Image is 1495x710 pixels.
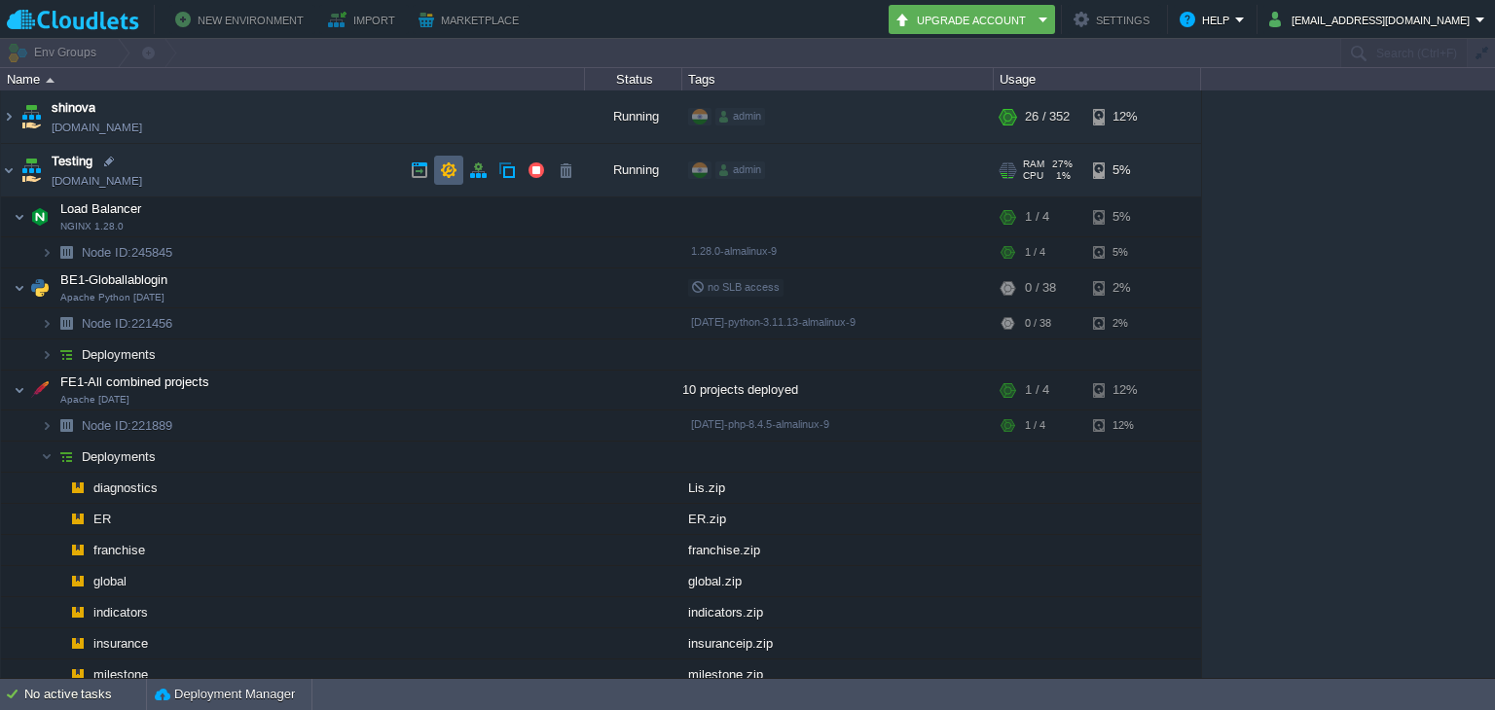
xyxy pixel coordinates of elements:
div: 12% [1093,371,1156,409]
img: AMDAwAAAACH5BAEAAAAALAAAAAABAAEAAAICRAEAOw== [53,410,80,441]
img: AMDAwAAAACH5BAEAAAAALAAAAAABAAEAAAICRAEAOw== [53,339,80,370]
div: Running [585,90,682,143]
div: 2% [1093,308,1156,338]
div: 1 / 4 [1025,371,1049,409]
div: 2% [1093,268,1156,307]
div: 12% [1093,90,1156,143]
div: admin [715,108,765,125]
button: [EMAIL_ADDRESS][DOMAIN_NAME] [1269,8,1476,31]
span: ER [91,511,114,527]
a: Node ID:221456 [80,315,175,332]
div: global.zip [682,566,994,596]
img: AMDAwAAAACH5BAEAAAAALAAAAAABAAEAAAICRAEAOw== [53,442,80,472]
img: AMDAwAAAACH5BAEAAAAALAAAAAABAAEAAAICRAEAOw== [53,535,64,565]
span: BE1-Globallablogin [58,271,170,288]
a: global [91,573,129,589]
div: indicators.zip [682,597,994,627]
img: AMDAwAAAACH5BAEAAAAALAAAAAABAAEAAAICRAEAOw== [14,197,25,236]
img: AMDAwAAAACH5BAEAAAAALAAAAAABAAEAAAICRAEAOw== [64,473,91,503]
img: AMDAwAAAACH5BAEAAAAALAAAAAABAAEAAAICRAEAOw== [26,197,54,236]
img: AMDAwAAAACH5BAEAAAAALAAAAAABAAEAAAICRAEAOw== [41,442,53,472]
span: Load Balancer [58,200,144,217]
a: Load BalancerNGINX 1.28.0 [58,201,144,216]
img: AMDAwAAAACH5BAEAAAAALAAAAAABAAEAAAICRAEAOw== [53,628,64,658]
div: 5% [1093,144,1156,196]
span: NGINX 1.28.0 [60,221,124,232]
img: AMDAwAAAACH5BAEAAAAALAAAAAABAAEAAAICRAEAOw== [64,597,91,627]
div: No active tasks [24,679,146,710]
div: 1 / 4 [1025,237,1045,267]
span: diagnostics [91,479,161,496]
span: RAM [1023,159,1044,170]
a: [DOMAIN_NAME] [52,171,142,191]
span: Node ID: [82,418,131,433]
a: milestone [91,666,151,683]
div: 10 projects deployed [682,371,994,409]
img: AMDAwAAAACH5BAEAAAAALAAAAAABAAEAAAICRAEAOw== [14,268,25,307]
img: AMDAwAAAACH5BAEAAAAALAAAAAABAAEAAAICRAEAOw== [26,371,54,409]
img: AMDAwAAAACH5BAEAAAAALAAAAAABAAEAAAICRAEAOw== [18,144,45,196]
a: FE1-All combined projectsApache [DATE] [58,374,212,389]
img: AMDAwAAAACH5BAEAAAAALAAAAAABAAEAAAICRAEAOw== [14,371,25,409]
div: Status [586,68,681,90]
div: 5% [1093,237,1156,267]
div: Running [585,144,682,196]
img: AMDAwAAAACH5BAEAAAAALAAAAAABAAEAAAICRAEAOw== [53,597,64,627]
img: AMDAwAAAACH5BAEAAAAALAAAAAABAAEAAAICRAEAOw== [53,308,80,338]
a: Testing [52,152,92,171]
img: AMDAwAAAACH5BAEAAAAALAAAAAABAAEAAAICRAEAOw== [64,535,91,565]
span: 245845 [80,244,175,261]
img: AMDAwAAAACH5BAEAAAAALAAAAAABAAEAAAICRAEAOw== [1,90,17,143]
img: AMDAwAAAACH5BAEAAAAALAAAAAABAAEAAAICRAEAOw== [41,410,53,441]
button: Help [1180,8,1235,31]
img: AMDAwAAAACH5BAEAAAAALAAAAAABAAEAAAICRAEAOw== [53,473,64,503]
div: 1 / 4 [1025,197,1049,236]
a: [DOMAIN_NAME] [52,118,142,137]
button: Marketplace [419,8,525,31]
a: Node ID:245845 [80,244,175,261]
div: Lis.zip [682,473,994,503]
a: Node ID:221889 [80,417,175,434]
img: AMDAwAAAACH5BAEAAAAALAAAAAABAAEAAAICRAEAOw== [41,308,53,338]
img: AMDAwAAAACH5BAEAAAAALAAAAAABAAEAAAICRAEAOw== [18,90,45,143]
div: Usage [995,68,1200,90]
div: 12% [1093,410,1156,441]
a: indicators [91,604,151,621]
span: 221889 [80,417,175,434]
a: Deployments [80,346,159,363]
div: insuranceip.zip [682,628,994,658]
a: franchise [91,542,148,558]
span: 1.28.0-almalinux-9 [691,245,777,257]
span: [DATE]-python-3.11.13-almalinux-9 [691,316,856,328]
div: 1 / 4 [1025,410,1045,441]
div: 26 / 352 [1025,90,1070,143]
div: Tags [683,68,993,90]
button: Upgrade Account [894,8,1033,31]
a: BE1-GloballabloginApache Python [DATE] [58,272,170,287]
span: Node ID: [82,245,131,260]
button: New Environment [175,8,310,31]
span: Apache [DATE] [60,394,129,406]
div: admin [715,161,765,179]
img: AMDAwAAAACH5BAEAAAAALAAAAAABAAEAAAICRAEAOw== [46,78,55,83]
div: franchise.zip [682,535,994,565]
a: insurance [91,635,151,652]
span: CPU [1023,170,1043,182]
div: 5% [1093,197,1156,236]
img: AMDAwAAAACH5BAEAAAAALAAAAAABAAEAAAICRAEAOw== [64,504,91,534]
img: AMDAwAAAACH5BAEAAAAALAAAAAABAAEAAAICRAEAOw== [64,628,91,658]
span: Apache Python [DATE] [60,292,164,303]
span: [DATE]-php-8.4.5-almalinux-9 [691,418,829,430]
span: 27% [1052,159,1073,170]
span: shinova [52,98,95,118]
span: Deployments [80,448,159,465]
span: Node ID: [82,316,131,331]
button: Import [328,8,401,31]
img: AMDAwAAAACH5BAEAAAAALAAAAAABAAEAAAICRAEAOw== [53,566,64,596]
